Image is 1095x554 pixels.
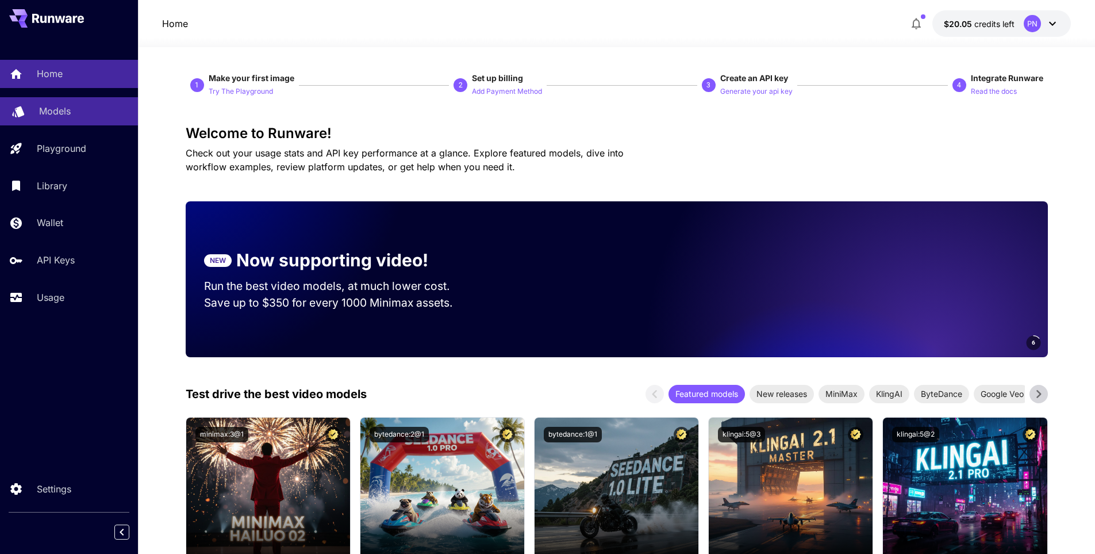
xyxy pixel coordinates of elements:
span: KlingAI [869,388,909,400]
button: bytedance:1@1 [544,427,602,442]
a: Home [162,17,188,30]
span: $20.05 [944,19,974,29]
p: API Keys [37,253,75,267]
span: credits left [974,19,1015,29]
div: KlingAI [869,385,909,403]
div: $20.05 [944,18,1015,30]
div: Collapse sidebar [123,522,138,542]
span: ByteDance [914,388,969,400]
button: Certified Model – Vetted for best performance and includes a commercial license. [325,427,341,442]
span: Google Veo [974,388,1031,400]
button: minimax:3@1 [195,427,248,442]
p: Generate your api key [720,86,793,97]
span: Set up billing [472,73,523,83]
span: Integrate Runware [971,73,1043,83]
p: Playground [37,142,86,155]
h3: Welcome to Runware! [186,125,1048,142]
div: New releases [750,385,814,403]
span: 6 [1032,338,1035,347]
button: Certified Model – Vetted for best performance and includes a commercial license. [674,427,689,442]
div: Featured models [668,385,745,403]
button: Certified Model – Vetted for best performance and includes a commercial license. [1023,427,1038,442]
button: Certified Model – Vetted for best performance and includes a commercial license. [500,427,515,442]
button: Collapse sidebar [114,525,129,540]
p: 3 [706,80,710,90]
span: Make your first image [209,73,294,83]
button: bytedance:2@1 [370,427,429,442]
span: Featured models [668,388,745,400]
button: Add Payment Method [472,84,542,98]
button: klingai:5@3 [718,427,765,442]
span: Create an API key [720,73,788,83]
p: NEW [210,255,226,266]
p: Home [37,67,63,81]
p: Library [37,179,67,193]
button: Read the docs [971,84,1017,98]
p: 1 [195,80,199,90]
p: Try The Playground [209,86,273,97]
p: Now supporting video! [236,247,428,273]
button: $20.05PN [932,10,1071,37]
button: Generate your api key [720,84,793,98]
p: Add Payment Method [472,86,542,97]
p: Save up to $350 for every 1000 Minimax assets. [204,295,472,311]
p: Usage [37,291,64,304]
span: MiniMax [819,388,865,400]
p: Wallet [37,216,63,230]
p: Read the docs [971,86,1017,97]
div: MiniMax [819,385,865,403]
p: Models [39,104,71,118]
p: Settings [37,482,71,496]
button: Certified Model – Vetted for best performance and includes a commercial license. [848,427,863,442]
nav: breadcrumb [162,17,188,30]
p: Run the best video models, at much lower cost. [204,278,472,295]
div: PN [1024,15,1041,32]
div: ByteDance [914,385,969,403]
button: Try The Playground [209,84,273,98]
p: 4 [957,80,961,90]
div: Google Veo [974,385,1031,403]
span: New releases [750,388,814,400]
p: 2 [459,80,463,90]
span: Check out your usage stats and API key performance at a glance. Explore featured models, dive int... [186,147,624,173]
button: klingai:5@2 [892,427,939,442]
p: Test drive the best video models [186,385,367,403]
